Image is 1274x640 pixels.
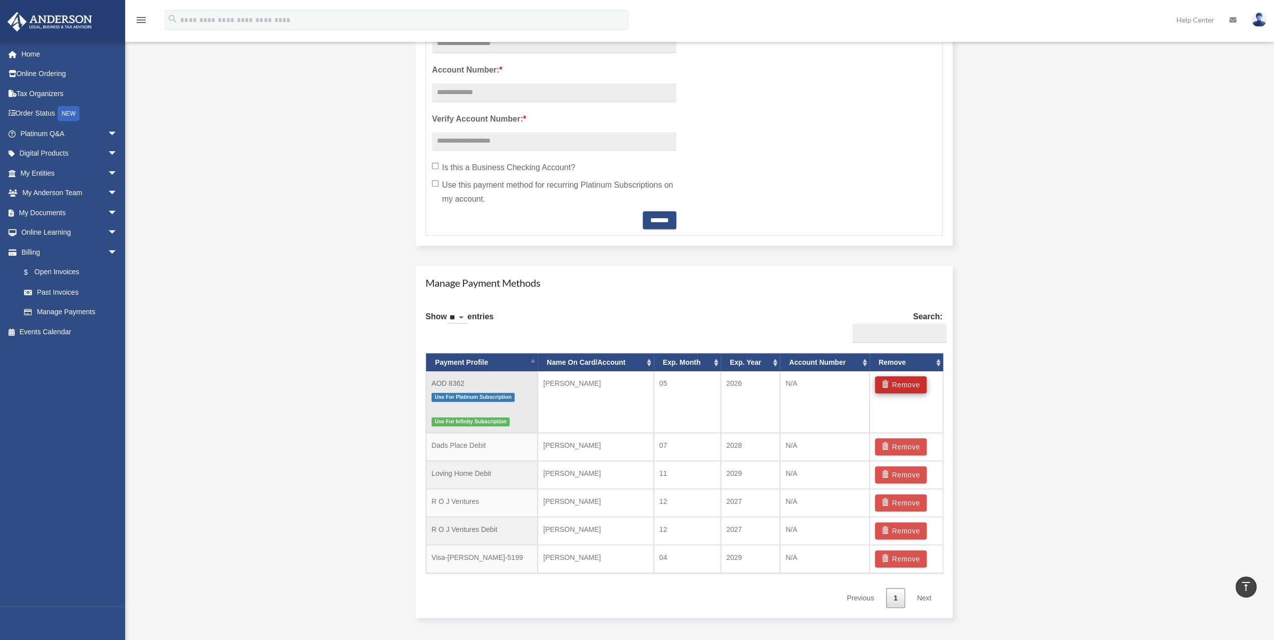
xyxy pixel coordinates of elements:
td: 2028 [721,433,780,461]
label: Use this payment method for recurring Platinum Subscriptions on my account. [432,178,676,206]
th: Name On Card/Account: activate to sort column ascending [538,353,654,372]
td: [PERSON_NAME] [538,461,654,489]
label: Search: [848,310,943,343]
th: Exp. Year: activate to sort column ascending [721,353,780,372]
td: 2027 [721,517,780,545]
td: 07 [654,433,721,461]
td: R O J Ventures Debit [426,517,538,545]
img: User Pic [1251,13,1266,27]
td: R O J Ventures [426,489,538,517]
a: My Documentsarrow_drop_down [7,203,133,223]
td: 05 [654,371,721,433]
a: $Open Invoices [14,262,133,283]
a: Billingarrow_drop_down [7,242,133,262]
i: menu [135,14,147,26]
td: N/A [780,433,870,461]
a: Events Calendar [7,322,133,342]
td: 2026 [721,371,780,433]
button: Remove [875,522,927,539]
label: Account Number: [432,63,676,77]
a: Next [910,588,939,608]
a: 1 [886,588,905,608]
input: Use this payment method for recurring Platinum Subscriptions on my account. [432,180,439,187]
img: Anderson Advisors Platinum Portal [5,12,95,32]
span: $ [30,266,35,279]
td: [PERSON_NAME] [538,371,654,433]
a: menu [135,18,147,26]
span: Use For Infinity Subscription [432,417,510,426]
td: N/A [780,489,870,517]
span: arrow_drop_down [108,163,128,184]
a: Manage Payments [14,302,128,322]
td: [PERSON_NAME] [538,489,654,517]
a: vertical_align_top [1235,576,1256,597]
th: Payment Profile: activate to sort column descending [426,353,538,372]
label: Show entries [426,310,494,334]
th: Account Number: activate to sort column ascending [780,353,870,372]
i: search [167,14,178,25]
td: 12 [654,489,721,517]
span: arrow_drop_down [108,144,128,164]
a: Online Ordering [7,64,133,84]
td: 2029 [721,461,780,489]
td: [PERSON_NAME] [538,517,654,545]
a: Home [7,44,133,64]
button: Remove [875,494,927,511]
td: Visa-[PERSON_NAME]-5199 [426,545,538,573]
a: My Anderson Teamarrow_drop_down [7,183,133,203]
th: Remove: activate to sort column ascending [870,353,943,372]
h4: Manage Payment Methods [426,276,943,290]
td: 11 [654,461,721,489]
td: 2029 [721,545,780,573]
i: vertical_align_top [1240,580,1252,592]
label: Is this a Business Checking Account? [432,161,676,175]
div: NEW [58,106,80,121]
span: arrow_drop_down [108,242,128,263]
select: Showentries [447,312,468,324]
a: Digital Productsarrow_drop_down [7,144,133,164]
a: Previous [839,588,881,608]
a: Platinum Q&Aarrow_drop_down [7,124,133,144]
a: My Entitiesarrow_drop_down [7,163,133,183]
span: Use For Platinum Subscription [432,393,515,401]
td: 12 [654,517,721,545]
button: Remove [875,438,927,455]
td: [PERSON_NAME] [538,545,654,573]
a: Tax Organizers [7,84,133,104]
a: Online Learningarrow_drop_down [7,223,133,243]
td: 04 [654,545,721,573]
th: Exp. Month: activate to sort column ascending [654,353,721,372]
td: N/A [780,461,870,489]
label: Verify Account Number: [432,112,676,126]
td: N/A [780,371,870,433]
td: 2027 [721,489,780,517]
td: [PERSON_NAME] [538,433,654,461]
span: arrow_drop_down [108,203,128,223]
span: arrow_drop_down [108,223,128,243]
td: Dads Place Debit [426,433,538,461]
span: arrow_drop_down [108,183,128,204]
button: Remove [875,376,927,393]
button: Remove [875,466,927,483]
input: Search: [853,324,947,343]
td: N/A [780,545,870,573]
input: Is this a Business Checking Account? [432,163,439,169]
span: arrow_drop_down [108,124,128,144]
td: Loving Home Debit [426,461,538,489]
td: N/A [780,517,870,545]
a: Past Invoices [14,282,133,302]
button: Remove [875,550,927,567]
a: Order StatusNEW [7,104,133,124]
td: AOD 8362 [426,371,538,433]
